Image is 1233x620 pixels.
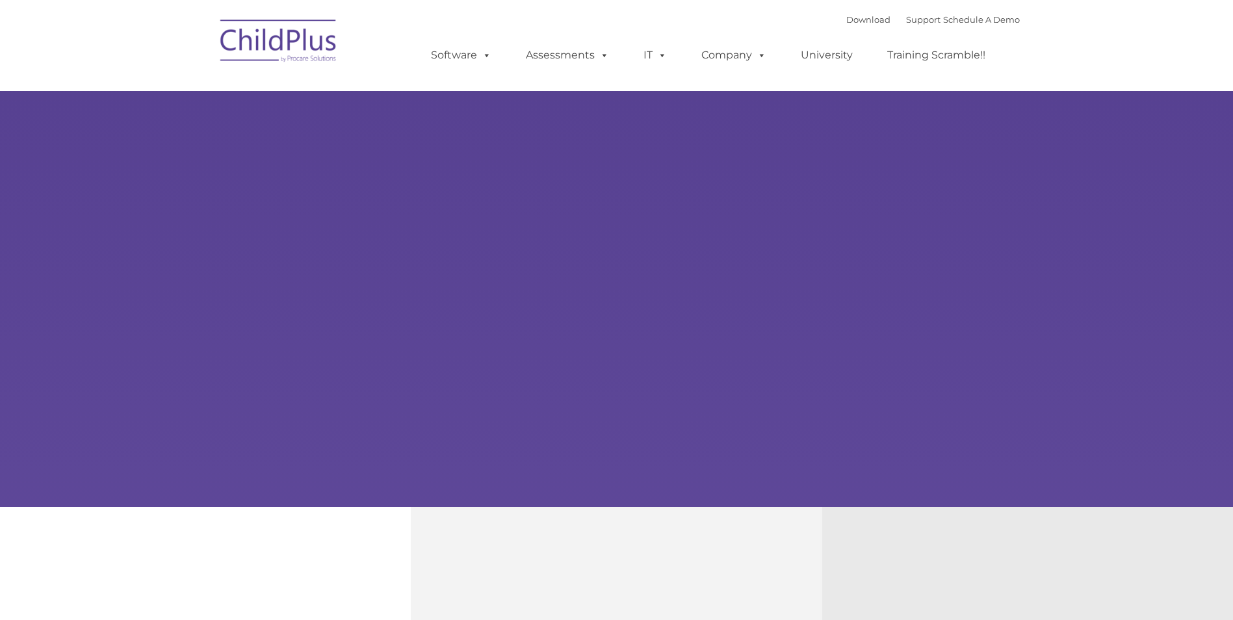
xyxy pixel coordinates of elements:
a: Software [418,42,504,68]
a: Download [846,14,890,25]
a: Assessments [513,42,622,68]
a: Support [906,14,941,25]
a: Company [688,42,779,68]
a: University [788,42,866,68]
img: ChildPlus by Procare Solutions [214,10,344,75]
font: | [846,14,1020,25]
a: Training Scramble!! [874,42,998,68]
a: Schedule A Demo [943,14,1020,25]
a: IT [630,42,680,68]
